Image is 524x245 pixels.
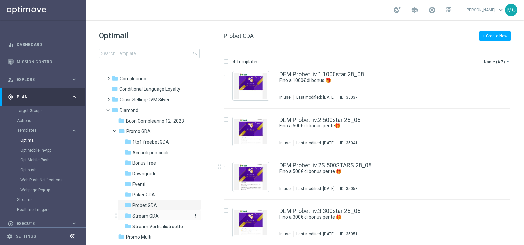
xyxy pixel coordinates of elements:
span: 1to1 freebet GDA [132,139,169,145]
span: Promo GDA [126,128,151,134]
div: In use [279,95,291,100]
i: folder [118,233,125,240]
div: Explore [8,77,71,83]
span: Bonus Free [132,160,156,166]
button: gps_fixed Plan keyboard_arrow_right [7,94,78,100]
span: Probet GDA [132,202,157,208]
span: Explore [17,78,71,82]
i: settings [7,233,13,239]
span: Execute [17,222,71,226]
button: equalizer Dashboard [7,42,78,47]
a: [PERSON_NAME]keyboard_arrow_down [465,5,505,15]
i: folder [111,86,118,92]
a: Realtime Triggers [17,207,69,212]
i: keyboard_arrow_right [71,94,77,100]
i: folder [125,181,131,187]
img: 35051.jpeg [234,210,267,235]
i: folder [125,191,131,198]
img: 35053.jpeg [234,164,267,190]
i: more_vert [193,213,198,218]
i: gps_fixed [8,94,14,100]
i: folder [125,223,131,229]
h1: Optimail [99,30,200,41]
button: play_circle_outline Execute keyboard_arrow_right [7,221,78,226]
div: 35053 [346,186,358,191]
span: Buon Compleanno 12_2023 [126,118,184,124]
div: Last modified: [DATE] [294,95,337,100]
img: 35037.jpeg [234,73,267,99]
a: Mission Control [17,53,77,71]
div: Dashboard [8,36,77,53]
div: Last modified: [DATE] [294,231,337,237]
img: 35041.jpeg [234,119,267,144]
a: Actions [17,118,69,123]
div: Fino a 500€ di bonus per te 🎁 [279,168,482,175]
i: folder [125,149,131,156]
i: person_search [8,77,14,83]
div: Plan [8,94,71,100]
div: Mission Control [8,53,77,71]
span: Stream Verticalisti settembre 2025 [132,224,189,229]
button: Templates keyboard_arrow_right [17,128,78,133]
i: folder [125,170,131,177]
div: Web Push Notifications [20,175,85,185]
i: folder [118,117,125,124]
span: Diamond [120,107,138,113]
a: OptiMobile Push [20,157,69,163]
i: folder [118,128,125,134]
a: DEM Probet liv.2S 500STARS 28_08 [279,162,372,168]
span: Downgrade [132,171,157,177]
a: Fino a 1000€ di bonus 🎁 [279,77,467,84]
i: folder [112,107,118,113]
i: keyboard_arrow_right [71,220,77,227]
span: Stream GDA [132,213,159,219]
div: Last modified: [DATE] [294,186,337,191]
div: Templates [17,128,71,132]
button: person_search Explore keyboard_arrow_right [7,77,78,82]
a: Optimail [20,138,69,143]
div: Fino a 1000€ di bonus 🎁 [279,77,482,84]
span: Templates [17,128,65,132]
span: Cross Selling CVM Silver [120,97,170,103]
div: Target Groups [17,106,85,116]
button: Mission Control [7,59,78,65]
div: 35051 [346,231,358,237]
div: Press SPACE to select this row. [217,109,523,154]
span: Plan [17,95,71,99]
div: 35041 [346,140,358,146]
button: + Create New [479,31,511,41]
div: Fino a 300€ di bonus per te 🎁 [279,214,482,220]
i: arrow_drop_down [505,59,510,64]
i: keyboard_arrow_right [71,76,77,83]
a: DEM Probet liv.3 300star 28_08 [279,208,361,214]
a: Fino a 500€ di bonus per te🎁 [279,123,467,129]
div: ID: [337,186,358,191]
p: 4 Templates [233,59,259,65]
div: ID: [337,95,358,100]
a: DEM Probet liv.1 1000star 28_08 [279,71,364,77]
i: keyboard_arrow_right [71,127,77,134]
div: Last modified: [DATE] [294,140,337,146]
div: Webpage Pop-up [20,185,85,195]
span: Accordi personali [132,150,168,156]
a: Target Groups [17,108,69,113]
div: Press SPACE to select this row. [217,63,523,109]
span: Compleanno [120,76,146,82]
button: Name (A-Z)arrow_drop_down [483,58,511,66]
span: Poker GDA [132,192,155,198]
div: 35037 [346,95,358,100]
i: equalizer [8,42,14,48]
div: OptiMobile Push [20,155,85,165]
div: Realtime Triggers [17,205,85,215]
a: DEM Probet liv.2 500star 28_08 [279,117,361,123]
span: school [411,6,418,14]
div: In use [279,231,291,237]
i: folder [112,96,118,103]
div: ID: [337,231,358,237]
i: folder [125,138,131,145]
div: Optipush [20,165,85,175]
div: OptiMobile In-App [20,145,85,155]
